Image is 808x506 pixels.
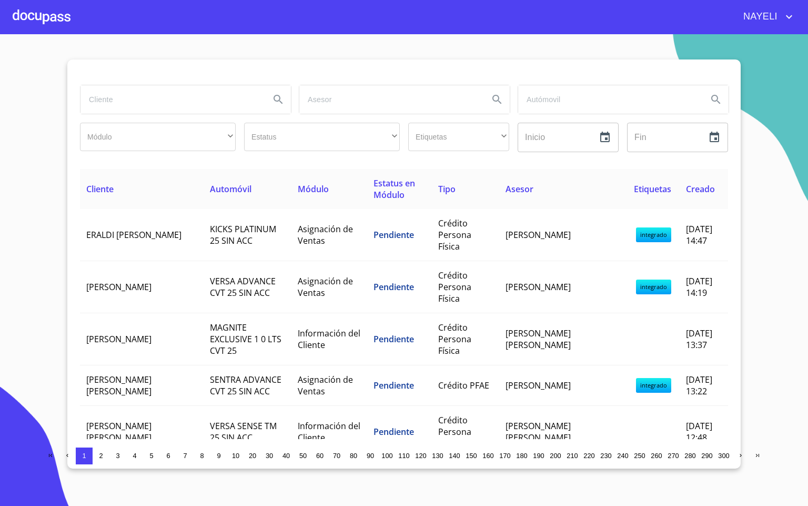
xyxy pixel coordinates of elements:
button: 5 [143,448,160,464]
span: [PERSON_NAME] [86,333,151,345]
span: [DATE] 13:22 [686,374,712,397]
span: 290 [701,452,712,460]
span: Módulo [298,183,329,195]
button: 220 [581,448,598,464]
span: 30 [266,452,273,460]
span: Tipo [438,183,456,195]
span: [DATE] 14:19 [686,275,712,299]
button: 240 [614,448,631,464]
button: 1 [76,448,93,464]
button: 280 [682,448,699,464]
span: [PERSON_NAME] [PERSON_NAME] [86,420,151,443]
span: 90 [367,452,374,460]
button: 300 [715,448,732,464]
button: 60 [311,448,328,464]
span: 220 [583,452,594,460]
span: Información del Cliente [298,420,360,443]
button: 200 [547,448,564,464]
span: 100 [381,452,392,460]
span: [PERSON_NAME] [PERSON_NAME] [506,328,571,351]
button: 80 [345,448,362,464]
button: 270 [665,448,682,464]
span: 9 [217,452,220,460]
span: 70 [333,452,340,460]
span: [PERSON_NAME] [PERSON_NAME] [86,374,151,397]
button: 120 [412,448,429,464]
button: 190 [530,448,547,464]
button: 210 [564,448,581,464]
span: ERALDI [PERSON_NAME] [86,229,181,241]
span: Crédito Persona Física [438,217,471,252]
button: account of current user [735,8,795,25]
span: 210 [567,452,578,460]
button: 10 [227,448,244,464]
span: 180 [516,452,527,460]
span: 6 [166,452,170,460]
span: Cliente [86,183,114,195]
span: 190 [533,452,544,460]
button: 3 [109,448,126,464]
button: 20 [244,448,261,464]
span: integrado [636,227,671,242]
button: 6 [160,448,177,464]
button: 250 [631,448,648,464]
span: 170 [499,452,510,460]
button: 130 [429,448,446,464]
span: Pendiente [373,229,414,241]
span: Crédito Persona Física [438,414,471,449]
span: [DATE] 14:47 [686,223,712,246]
span: 3 [116,452,119,460]
button: 70 [328,448,345,464]
span: [DATE] 13:37 [686,328,712,351]
button: 170 [497,448,513,464]
span: Asignación de Ventas [298,275,353,299]
button: 290 [699,448,715,464]
span: MAGNITE EXCLUSIVE 1 0 LTS CVT 25 [210,322,281,356]
span: Creado [686,183,715,195]
span: 200 [550,452,561,460]
button: 40 [278,448,295,464]
span: [PERSON_NAME] [506,229,571,241]
span: [DATE] 12:48 [686,420,712,443]
button: 150 [463,448,480,464]
span: 140 [449,452,460,460]
button: 4 [126,448,143,464]
span: VERSA SENSE TM 25 SIN ACC [210,420,277,443]
span: Información del Cliente [298,328,360,351]
button: 30 [261,448,278,464]
span: Estatus en Módulo [373,177,415,201]
span: 10 [232,452,239,460]
span: Asignación de Ventas [298,374,353,397]
span: SENTRA ADVANCE CVT 25 SIN ACC [210,374,281,397]
button: Search [266,87,291,112]
span: 260 [651,452,662,460]
span: 110 [398,452,409,460]
span: VERSA ADVANCE CVT 25 SIN ACC [210,275,276,299]
span: 40 [282,452,290,460]
span: 20 [249,452,256,460]
button: Search [703,87,729,112]
span: Asesor [506,183,533,195]
span: Automóvil [210,183,251,195]
button: 260 [648,448,665,464]
span: KICKS PLATINUM 25 SIN ACC [210,223,276,246]
span: 150 [466,452,477,460]
span: Etiquetas [634,183,671,195]
span: 4 [133,452,136,460]
span: Crédito Persona Física [438,270,471,304]
span: 5 [149,452,153,460]
button: 110 [396,448,412,464]
span: NAYELI [735,8,783,25]
span: 280 [684,452,695,460]
input: search [518,85,699,114]
span: Crédito PFAE [438,380,489,391]
span: 80 [350,452,357,460]
span: integrado [636,280,671,294]
span: Pendiente [373,281,414,293]
input: search [299,85,480,114]
button: 230 [598,448,614,464]
span: 240 [617,452,628,460]
button: 140 [446,448,463,464]
span: integrado [636,378,671,393]
span: 250 [634,452,645,460]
